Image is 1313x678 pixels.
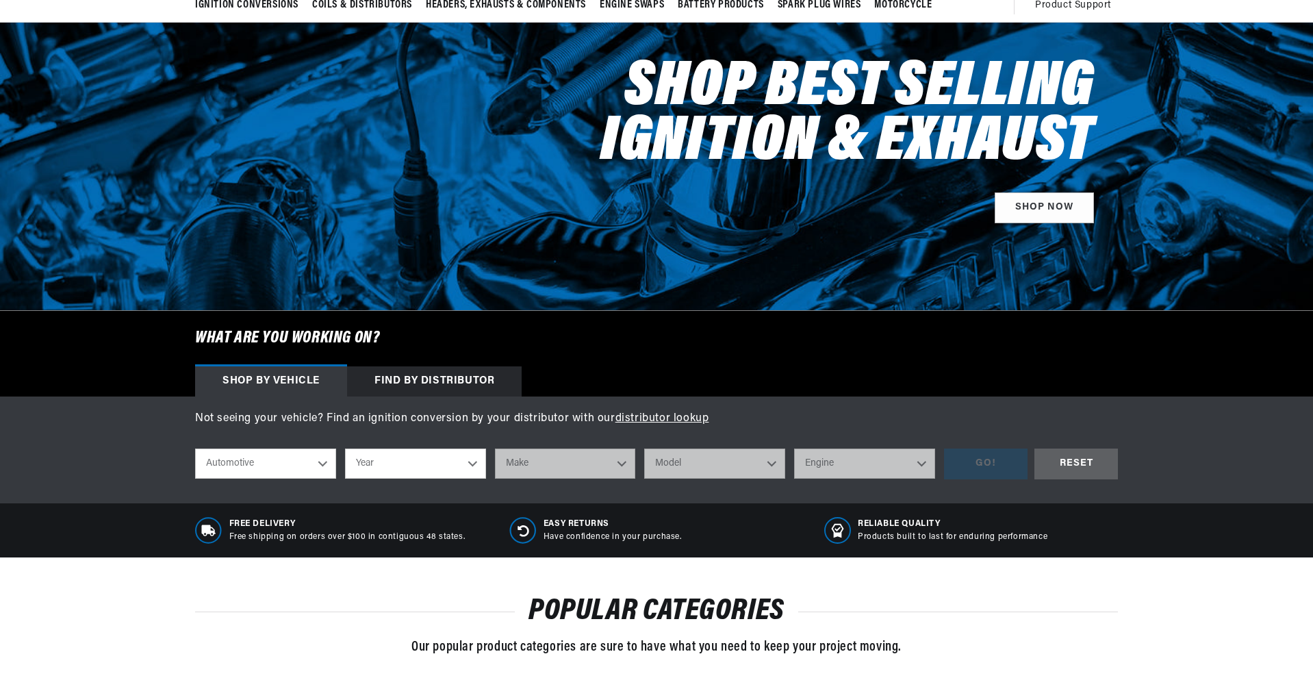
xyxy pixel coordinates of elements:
select: Model [644,449,785,479]
div: RESET [1034,449,1118,479]
span: Easy Returns [544,518,682,530]
p: Free shipping on orders over $100 in contiguous 48 states. [229,531,466,543]
h2: Shop Best Selling Ignition & Exhaust [509,61,1094,171]
select: Year [345,449,486,479]
div: Find by Distributor [347,366,522,397]
span: Our popular product categories are sure to have what you need to keep your project moving. [411,640,902,654]
p: Have confidence in your purchase. [544,531,682,543]
p: Not seeing your vehicle? Find an ignition conversion by your distributor with our [195,410,1118,428]
h6: What are you working on? [161,311,1152,366]
span: Free Delivery [229,518,466,530]
a: SHOP NOW [995,192,1094,223]
a: distributor lookup [615,413,709,424]
div: Shop by vehicle [195,366,347,397]
select: Ride Type [195,449,336,479]
select: Engine [794,449,935,479]
h2: POPULAR CATEGORIES [195,599,1118,625]
select: Make [495,449,636,479]
span: RELIABLE QUALITY [858,518,1047,530]
p: Products built to last for enduring performance [858,531,1047,543]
